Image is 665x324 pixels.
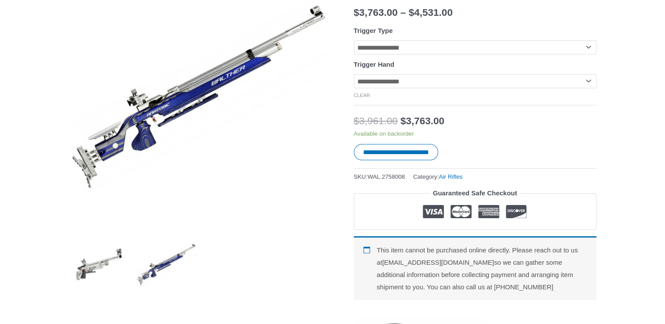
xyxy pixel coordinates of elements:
span: $ [354,115,360,126]
span: – [400,7,406,18]
div: This item cannot be purchased online directly. Please reach out to us at [EMAIL_ADDRESS][DOMAIN_N... [354,236,596,299]
img: LG400 Anatomic - Image 2 [136,234,197,295]
span: Category: [413,171,463,182]
img: LG400 Anatomic [69,234,130,295]
a: Air Rifles [439,173,462,180]
bdi: 3,763.00 [354,7,398,18]
a: Clear options [354,93,371,98]
span: $ [409,7,414,18]
label: Trigger Type [354,27,393,34]
bdi: 4,531.00 [409,7,453,18]
label: Trigger Hand [354,61,395,68]
span: WAL.2758008 [367,173,405,180]
p: Available on backorder [354,130,596,138]
span: $ [400,115,406,126]
bdi: 3,763.00 [400,115,444,126]
legend: Guaranteed Safe Checkout [429,187,521,199]
span: SKU: [354,171,405,182]
iframe: Customer reviews powered by Trustpilot [354,300,596,310]
span: $ [354,7,360,18]
bdi: 3,961.00 [354,115,398,126]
